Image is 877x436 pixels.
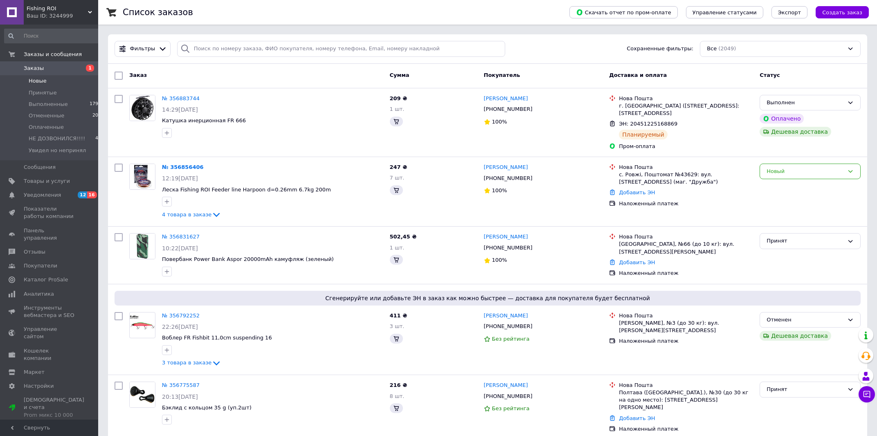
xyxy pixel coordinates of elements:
[778,9,801,16] span: Экспорт
[162,405,252,411] a: Бэклид с кольцом 35 g (уп.2шт)
[24,304,76,319] span: Инструменты вебмастера и SEO
[92,112,101,119] span: 204
[767,385,844,394] div: Принят
[162,211,221,218] a: 4 товара в заказе
[177,41,505,57] input: Поиск по номеру заказа, ФИО покупателя, номеру телефона, Email, номеру накладной
[162,211,211,218] span: 4 товара в заказе
[484,382,528,389] a: [PERSON_NAME]
[390,234,417,240] span: 502,45 ₴
[162,106,198,113] span: 14:29[DATE]
[162,117,246,124] a: Катушка инерционная FR 666
[760,331,831,341] div: Дешевая доставка
[492,257,507,263] span: 100%
[129,233,155,259] a: Фото товару
[482,321,534,332] div: [PHONE_NUMBER]
[707,45,717,53] span: Все
[619,171,753,186] div: с. Ровжі, Поштомат №43629: вул. [STREET_ADDRESS] (маг. "Дружба")
[129,95,155,121] a: Фото товару
[484,95,528,103] a: [PERSON_NAME]
[129,382,155,408] a: Фото товару
[24,262,57,270] span: Покупатели
[162,175,198,182] span: 12:19[DATE]
[162,234,200,240] a: № 356831627
[90,101,101,108] span: 1797
[24,65,44,72] span: Заказы
[24,396,84,419] span: [DEMOGRAPHIC_DATA] и счета
[390,323,405,329] span: 3 шт.
[130,164,155,189] img: Фото товару
[123,7,193,17] h1: Список заказов
[29,89,57,97] span: Принятые
[619,382,753,389] div: Нова Пошта
[24,326,76,340] span: Управление сайтом
[87,191,97,198] span: 16
[27,5,88,12] span: Fishing ROI
[760,114,804,124] div: Оплачено
[807,9,869,15] a: Создать заказ
[24,178,70,185] span: Товары и услуги
[619,233,753,240] div: Нова Пошта
[492,119,507,125] span: 100%
[619,389,753,411] div: Полтава ([GEOGRAPHIC_DATA].), №30 (до 30 кг на одно место): [STREET_ADDRESS][PERSON_NAME]
[162,393,198,400] span: 20:13[DATE]
[29,112,64,119] span: Отмененные
[4,29,102,43] input: Поиск
[29,124,64,131] span: Оплаченные
[29,135,85,142] span: НЕ ДОЗВОНИЛСЯ!!!!
[492,405,530,411] span: Без рейтинга
[162,256,334,262] a: Повербанк Power Bank Aspor 20000mAh камуфляж (зеленый)
[822,9,862,16] span: Создать заказ
[162,95,200,101] a: № 356883744
[162,335,272,341] a: Воблер FR Fishbit 11,0cm suspending 16
[130,45,155,53] span: Фильтры
[482,391,534,402] div: [PHONE_NUMBER]
[390,106,405,112] span: 1 шт.
[619,143,753,150] div: Пром-оплата
[569,6,678,18] button: Скачать отчет по пром-оплате
[619,425,753,433] div: Наложенный платеж
[771,6,807,18] button: Экспорт
[24,369,45,376] span: Маркет
[162,382,200,388] a: № 356775587
[390,312,407,319] span: 411 ₴
[78,191,87,198] span: 12
[619,312,753,319] div: Нова Пошта
[609,72,667,78] span: Доставка и оплата
[767,316,844,324] div: Отменен
[129,164,155,190] a: Фото товару
[24,276,68,283] span: Каталог ProSale
[129,312,155,338] a: Фото товару
[86,65,94,72] span: 1
[27,12,98,20] div: Ваш ID: 3244999
[619,95,753,102] div: Нова Пошта
[718,45,736,52] span: (2049)
[816,6,869,18] button: Создать заказ
[627,45,693,53] span: Сохраненные фильтры:
[619,270,753,277] div: Наложенный платеж
[484,164,528,171] a: [PERSON_NAME]
[760,72,780,78] span: Статус
[619,200,753,207] div: Наложенный платеж
[162,187,331,193] a: Леска Fishing ROI Feeder line Harpoon d=0.26mm 6.7kg 200m
[24,164,56,171] span: Сообщения
[492,336,530,342] span: Без рейтинга
[767,237,844,245] div: Принят
[390,175,405,181] span: 7 шт.
[29,101,68,108] span: Выполненные
[619,337,753,345] div: Наложенный платеж
[29,77,47,85] span: Новые
[619,102,753,117] div: г. [GEOGRAPHIC_DATA] ([STREET_ADDRESS]: [STREET_ADDRESS]
[484,312,528,320] a: [PERSON_NAME]
[24,411,84,419] div: Prom микс 10 000
[760,127,831,137] div: Дешевая доставка
[619,121,677,127] span: ЭН: 20451225168869
[482,104,534,115] div: [PHONE_NUMBER]
[390,72,409,78] span: Сумма
[619,130,668,139] div: Планируемый
[619,164,753,171] div: Нова Пошта
[24,227,76,242] span: Панель управления
[619,415,655,421] a: Добавить ЭН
